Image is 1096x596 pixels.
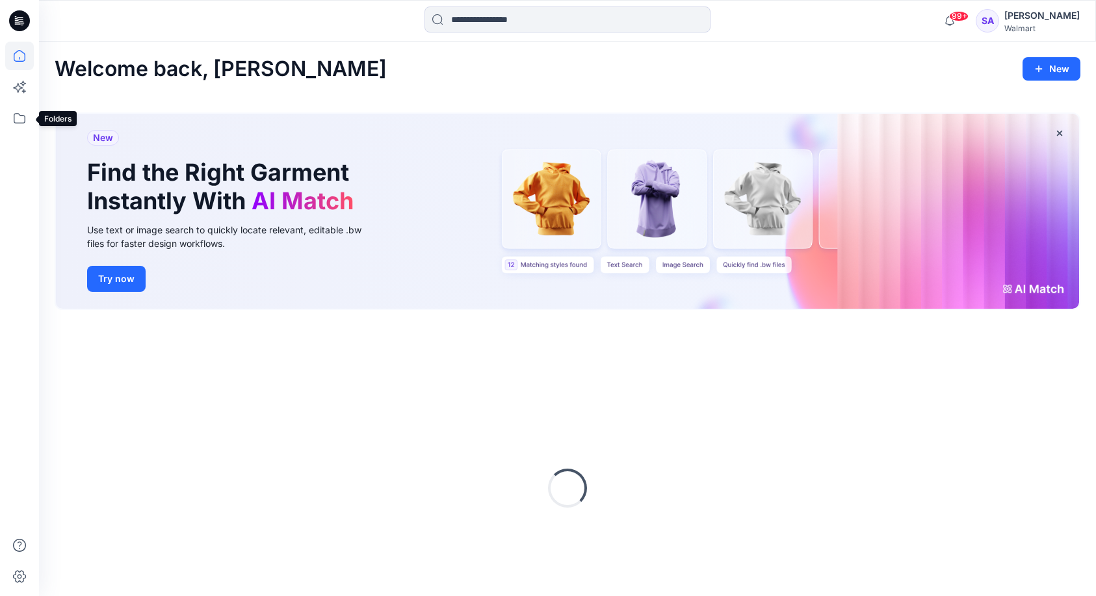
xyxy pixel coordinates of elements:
h2: Welcome back, [PERSON_NAME] [55,57,387,81]
div: Use text or image search to quickly locate relevant, editable .bw files for faster design workflows. [87,223,380,250]
button: Try now [87,266,146,292]
div: SA [976,9,999,32]
div: Walmart [1004,23,1080,33]
button: New [1023,57,1080,81]
span: AI Match [252,187,354,215]
div: [PERSON_NAME] [1004,8,1080,23]
span: 99+ [949,11,969,21]
span: New [93,130,113,146]
h1: Find the Right Garment Instantly With [87,159,360,214]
